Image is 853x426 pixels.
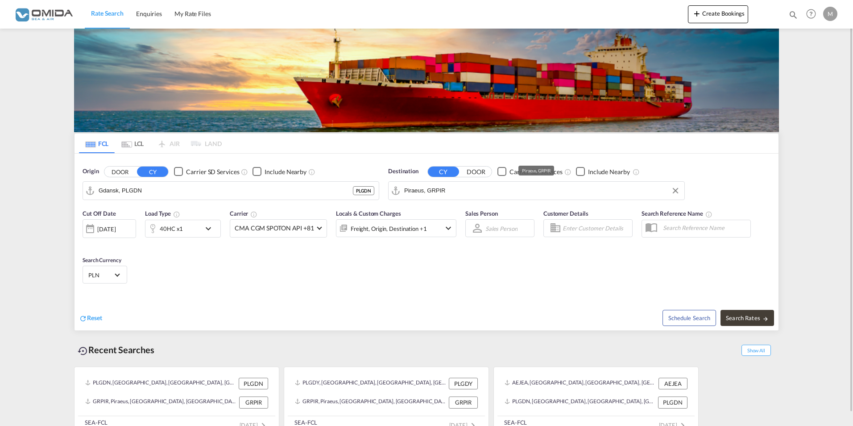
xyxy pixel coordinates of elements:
md-pagination-wrapper: Use the left and right arrow keys to navigate between tabs [79,134,222,153]
md-icon: icon-arrow-right [762,316,769,322]
md-tab-item: LCL [115,134,150,153]
div: Freight Origin Destination Factory Stuffingicon-chevron-down [336,219,456,237]
img: 459c566038e111ed959c4fc4f0a4b274.png [13,4,74,24]
button: CY [428,167,459,177]
span: Load Type [145,210,180,217]
span: Carrier [230,210,257,217]
md-checkbox: Checkbox No Ink [497,167,563,176]
md-icon: The selected Trucker/Carrierwill be displayed in the rate results If the rates are from another f... [250,211,257,218]
input: Enter Customer Details [563,221,629,235]
button: Clear Input [669,184,682,197]
md-icon: Unchecked: Ignores neighbouring ports when fetching rates.Checked : Includes neighbouring ports w... [308,168,315,175]
input: Search Reference Name [658,221,750,234]
div: GRPIR [239,397,268,408]
span: Locals & Custom Charges [336,210,401,217]
button: CY [137,167,168,177]
div: Include Nearby [588,167,630,176]
md-icon: icon-chevron-down [443,223,454,234]
button: DOOR [460,167,492,177]
md-icon: Unchecked: Search for CY (Container Yard) services for all selected carriers.Checked : Search for... [241,168,248,175]
md-tab-item: FCL [79,134,115,153]
div: icon-refreshReset [79,313,102,323]
md-icon: Unchecked: Ignores neighbouring ports when fetching rates.Checked : Includes neighbouring ports w... [633,168,640,175]
span: Sales Person [465,210,498,217]
div: PLGDN [353,186,374,195]
div: GRPIR [449,397,478,408]
div: Piraeus, GRPIR [522,166,551,175]
input: Search by Port [99,184,353,197]
span: Search Reference Name [642,210,712,217]
span: Destination [388,167,418,176]
div: M [823,7,837,21]
md-select: Sales Person [484,222,518,235]
div: Recent Searches [74,340,158,360]
span: My Rate Files [174,10,211,17]
div: PLGDN [658,397,687,408]
md-checkbox: Checkbox No Ink [576,167,630,176]
div: Include Nearby [265,167,306,176]
span: Search Rates [726,314,769,322]
div: Help [803,6,823,22]
md-datepicker: Select [83,237,89,249]
md-checkbox: Checkbox No Ink [174,167,239,176]
button: Note: By default Schedule search will only considerorigin ports, destination ports and cut off da... [663,310,716,326]
div: Origin DOOR CY Checkbox No InkUnchecked: Search for CY (Container Yard) services for all selected... [75,154,778,330]
span: Search Currency [83,257,121,263]
span: Origin [83,167,99,176]
div: Carrier SD Services [186,167,239,176]
md-checkbox: Checkbox No Ink [253,167,306,176]
div: [DATE] [97,225,116,233]
div: GRPIR, Piraeus, Greece, Southern Europe, Europe [295,397,447,408]
md-select: Select Currency: zł PLNPoland Zloty [87,268,122,281]
div: PLGDY [449,378,478,389]
span: Reset [87,314,102,322]
div: AEJEA, Jebel Ali, United Arab Emirates, Middle East, Middle East [505,378,656,389]
span: Rate Search [91,9,124,17]
span: Show All [741,345,771,356]
md-icon: icon-chevron-down [203,223,218,234]
span: Enquiries [136,10,162,17]
md-input-container: Gdansk, PLGDN [83,182,379,200]
div: [DATE] [83,219,136,238]
div: Freight Origin Destination Factory Stuffing [351,222,427,235]
span: Cut Off Date [83,210,116,217]
div: 40HC x1 [160,222,183,235]
button: DOOR [104,167,136,177]
button: icon-plus 400-fgCreate Bookings [688,5,748,23]
span: PLN [88,271,113,279]
md-icon: Unchecked: Search for CY (Container Yard) services for all selected carriers.Checked : Search for... [564,168,571,175]
md-icon: icon-backup-restore [78,346,88,356]
md-input-container: Piraeus, GRPIR [389,182,684,200]
md-icon: icon-magnify [788,10,798,20]
md-icon: icon-information-outline [173,211,180,218]
md-icon: Your search will be saved by the below given name [705,211,712,218]
div: PLGDY, Gdynia, Poland, Eastern Europe , Europe [295,378,447,389]
img: LCL+%26+FCL+BACKGROUND.png [74,29,779,132]
span: Help [803,6,819,21]
div: Carrier SD Services [509,167,563,176]
div: 40HC x1icon-chevron-down [145,220,221,238]
button: Search Ratesicon-arrow-right [720,310,774,326]
md-icon: icon-refresh [79,314,87,322]
div: GRPIR, Piraeus, Greece, Southern Europe, Europe [85,397,237,408]
span: CMA CGM SPOTON API +81 [235,224,314,233]
div: PLGDN, Gdansk, Poland, Eastern Europe , Europe [85,378,236,389]
div: AEJEA [658,378,687,389]
span: Customer Details [543,210,588,217]
div: PLGDN [239,378,268,389]
input: Search by Port [404,184,680,197]
div: PLGDN, Gdansk, Poland, Eastern Europe , Europe [505,397,656,408]
div: icon-magnify [788,10,798,23]
md-icon: icon-plus 400-fg [692,8,702,19]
